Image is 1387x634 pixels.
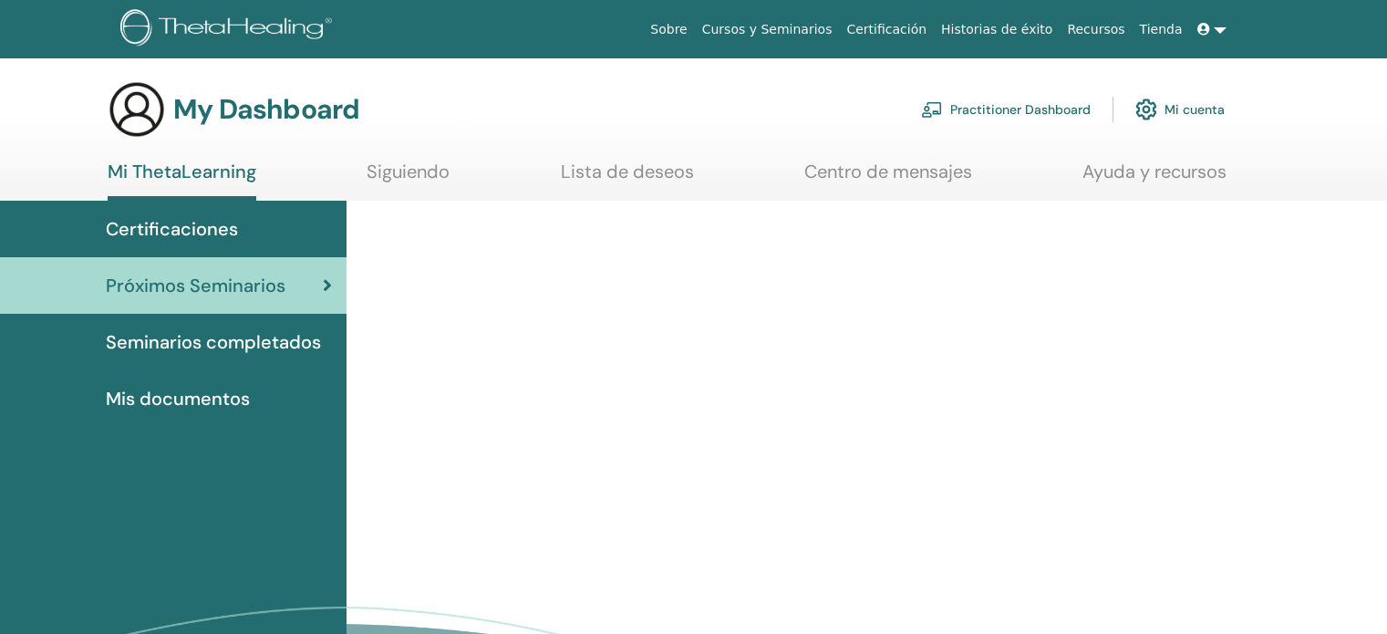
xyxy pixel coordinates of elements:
[1135,94,1157,125] img: cog.svg
[120,9,338,50] img: logo.png
[1135,89,1225,130] a: Mi cuenta
[921,101,943,118] img: chalkboard-teacher.svg
[106,328,321,356] span: Seminarios completados
[561,161,694,196] a: Lista de deseos
[1133,13,1190,47] a: Tienda
[1060,13,1132,47] a: Recursos
[367,161,450,196] a: Siguiendo
[839,13,934,47] a: Certificación
[695,13,840,47] a: Cursos y Seminarios
[1082,161,1227,196] a: Ayuda y recursos
[643,13,694,47] a: Sobre
[106,215,238,243] span: Certificaciones
[108,80,166,139] img: generic-user-icon.jpg
[921,89,1091,130] a: Practitioner Dashboard
[934,13,1060,47] a: Historias de éxito
[106,385,250,412] span: Mis documentos
[106,272,285,299] span: Próximos Seminarios
[173,93,359,126] h3: My Dashboard
[108,161,256,201] a: Mi ThetaLearning
[804,161,972,196] a: Centro de mensajes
